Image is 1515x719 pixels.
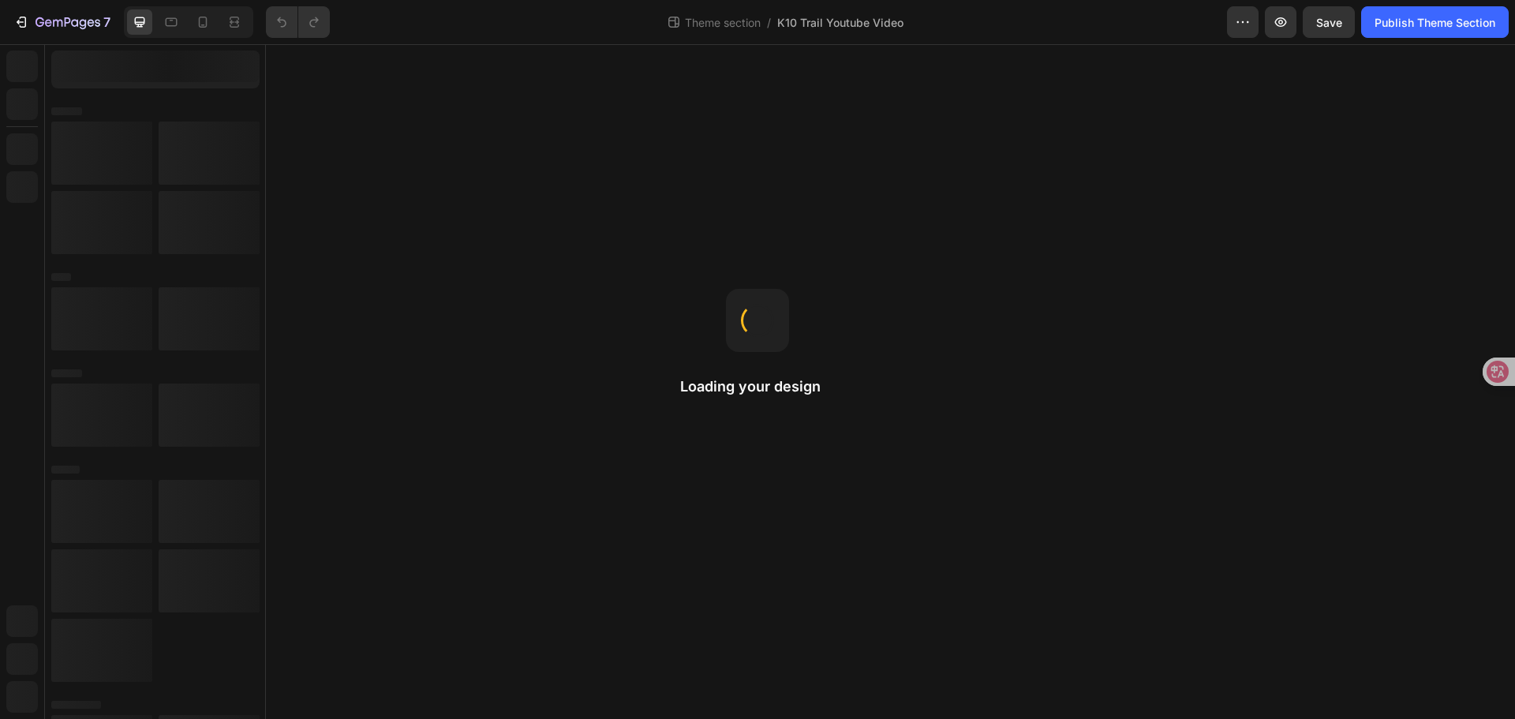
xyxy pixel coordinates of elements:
button: Publish Theme Section [1361,6,1509,38]
button: 7 [6,6,118,38]
div: Undo/Redo [266,6,330,38]
div: Publish Theme Section [1375,14,1495,31]
span: Save [1316,16,1342,29]
span: K10 Trail Youtube Video [777,14,903,31]
h2: Loading your design [680,377,835,396]
span: Theme section [682,14,764,31]
span: / [767,14,771,31]
button: Save [1303,6,1355,38]
p: 7 [103,13,110,32]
